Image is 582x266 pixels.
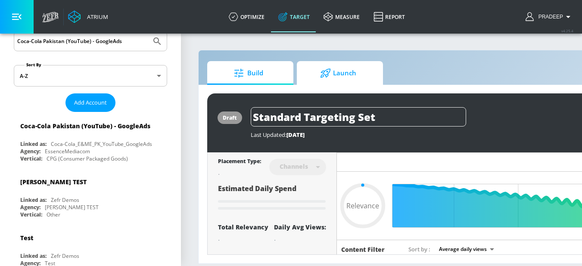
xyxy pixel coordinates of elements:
div: draft [223,114,237,121]
span: Sort by [408,245,430,253]
div: Coca-Cola Pakistan (YouTube) - GoogleAdsLinked as:Coca-Cola_E&ME_PK_YouTube_GoogleAdsAgency:Essen... [14,115,167,164]
button: Pradeep [526,12,573,22]
div: Vertical: [20,155,42,162]
div: Linked as: [20,196,47,204]
div: Zefr Demos [51,196,79,204]
div: A-Z [14,65,167,87]
div: Vertical: [20,211,42,218]
div: Agency: [20,148,40,155]
div: Linked as: [20,252,47,260]
input: Search by name [17,36,148,47]
label: Sort By [25,62,43,68]
div: Placement Type: [218,158,261,167]
div: Test [20,234,33,242]
span: [DATE] [286,131,305,139]
h6: Content Filter [341,245,385,254]
span: Estimated Daily Spend [218,184,296,193]
div: Atrium [84,13,108,21]
div: Zefr Demos [51,252,79,260]
a: Report [367,1,412,32]
div: Coca-Cola Pakistan (YouTube) - GoogleAds [20,122,150,130]
a: optimize [222,1,271,32]
span: Add Account [74,98,107,108]
span: Relevance [346,202,379,209]
div: EssenceMediacom [45,148,90,155]
div: Linked as: [20,140,47,148]
div: [PERSON_NAME] TESTLinked as:Zefr DemosAgency:[PERSON_NAME] TESTVertical:Other [14,171,167,220]
div: Daily Avg Views: [274,223,326,231]
div: [PERSON_NAME] TEST [20,178,87,186]
a: Target [271,1,317,32]
span: v 4.25.4 [561,28,573,33]
button: Submit Search [148,32,167,51]
div: Agency: [20,204,40,211]
span: Build [216,63,281,84]
a: measure [317,1,367,32]
button: Add Account [65,93,115,112]
div: Total Relevancy [218,223,268,231]
a: Atrium [68,10,108,23]
div: Other [47,211,60,218]
div: Coca-Cola_E&ME_PK_YouTube_GoogleAds [51,140,152,148]
span: Launch [305,63,371,84]
div: Average daily views [435,243,497,255]
div: [PERSON_NAME] TEST [45,204,99,211]
span: login as: pradeep.achutha@zefr.com [535,14,563,20]
div: CPG (Consumer Packaged Goods) [47,155,128,162]
div: Estimated Daily Spend [218,184,326,213]
div: Channels [275,163,312,170]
